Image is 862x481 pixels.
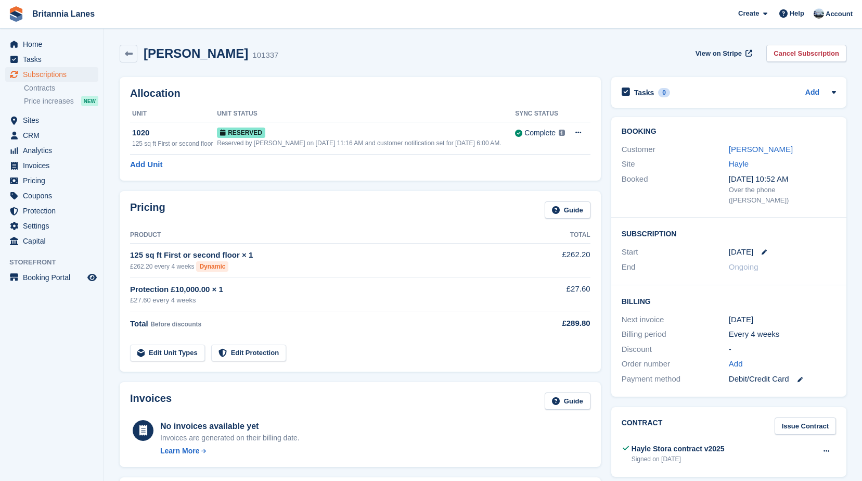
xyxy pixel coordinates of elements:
th: Unit Status [217,106,515,122]
span: Total [130,319,148,328]
a: Guide [545,393,590,410]
h2: Invoices [130,393,172,410]
span: Pricing [23,173,85,188]
a: menu [5,158,98,173]
div: End [622,261,729,273]
a: menu [5,204,98,218]
h2: Tasks [634,88,654,97]
a: menu [5,188,98,203]
a: Issue Contract [775,417,836,435]
div: Learn More [160,446,199,457]
div: Booked [622,173,729,206]
span: Invoices [23,158,85,173]
div: Customer [622,144,729,156]
div: Payment method [622,373,729,385]
div: Complete [524,128,556,138]
h2: Allocation [130,87,590,99]
th: Product [130,227,520,244]
h2: [PERSON_NAME] [144,46,248,60]
div: Site [622,158,729,170]
div: Next invoice [622,314,729,326]
div: 125 sq ft First or second floor × 1 [130,249,520,261]
a: menu [5,128,98,143]
div: [DATE] [729,314,836,326]
div: £289.80 [520,318,590,330]
span: Protection [23,204,85,218]
a: Guide [545,201,590,219]
a: Add [729,358,743,370]
a: Learn More [160,446,300,457]
div: NEW [81,96,98,106]
span: View on Stripe [696,48,742,59]
div: Signed on [DATE] [632,454,725,464]
a: menu [5,270,98,285]
span: Booking Portal [23,270,85,285]
span: Coupons [23,188,85,203]
a: menu [5,234,98,248]
div: Over the phone ([PERSON_NAME]) [729,185,836,205]
a: menu [5,143,98,158]
span: Settings [23,219,85,233]
h2: Booking [622,128,836,136]
img: icon-info-grey-7440780725fd019a000dd9b08b2336e03edf1995a4989e88bcd33f0948082b44.svg [559,130,565,136]
span: CRM [23,128,85,143]
div: £27.60 every 4 weeks [130,295,520,306]
a: View on Stripe [691,45,754,62]
span: Storefront [9,257,104,268]
a: menu [5,113,98,128]
img: John Millership [814,8,824,19]
th: Total [520,227,590,244]
div: - [729,344,836,356]
span: Ongoing [729,262,758,271]
div: No invoices available yet [160,420,300,433]
a: Preview store [86,271,98,284]
span: Home [23,37,85,52]
a: menu [5,52,98,67]
a: menu [5,219,98,233]
span: Create [738,8,759,19]
h2: Billing [622,296,836,306]
a: Contracts [24,83,98,93]
div: 125 sq ft First or second floor [132,139,217,148]
div: 101337 [252,49,278,61]
div: 1020 [132,127,217,139]
a: Add [805,87,819,99]
div: Debit/Credit Card [729,373,836,385]
a: menu [5,67,98,82]
span: Price increases [24,96,74,106]
span: Before discounts [150,321,201,328]
div: Hayle Stora contract v2025 [632,444,725,454]
span: Account [826,9,853,19]
th: Sync Status [515,106,568,122]
div: £262.20 every 4 weeks [130,261,520,272]
span: Sites [23,113,85,128]
h2: Subscription [622,228,836,238]
a: Edit Protection [211,345,286,362]
div: Billing period [622,328,729,340]
div: Discount [622,344,729,356]
span: Capital [23,234,85,248]
time: 2025-09-11 00:00:00 UTC [729,246,753,258]
a: [PERSON_NAME] [729,145,793,154]
div: Start [622,246,729,258]
a: Add Unit [130,159,162,171]
h2: Pricing [130,201,165,219]
div: Every 4 weeks [729,328,836,340]
a: Price increases NEW [24,95,98,107]
div: [DATE] 10:52 AM [729,173,836,185]
span: Subscriptions [23,67,85,82]
a: Edit Unit Types [130,345,205,362]
div: Protection £10,000.00 × 1 [130,284,520,296]
div: Dynamic [196,261,228,272]
img: stora-icon-8386f47178a22dfd0bd8f6a31ec36ba5ce8667c1dd55bd0f319d3a0aa187defe.svg [8,6,24,22]
div: Reserved by [PERSON_NAME] on [DATE] 11:16 AM and customer notification set for [DATE] 6:00 AM. [217,138,515,148]
span: Tasks [23,52,85,67]
th: Unit [130,106,217,122]
div: Invoices are generated on their billing date. [160,433,300,444]
span: Help [790,8,804,19]
td: £262.20 [520,243,590,277]
span: Analytics [23,143,85,158]
a: Hayle [729,159,749,168]
span: Reserved [217,128,265,138]
a: Cancel Subscription [766,45,846,62]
